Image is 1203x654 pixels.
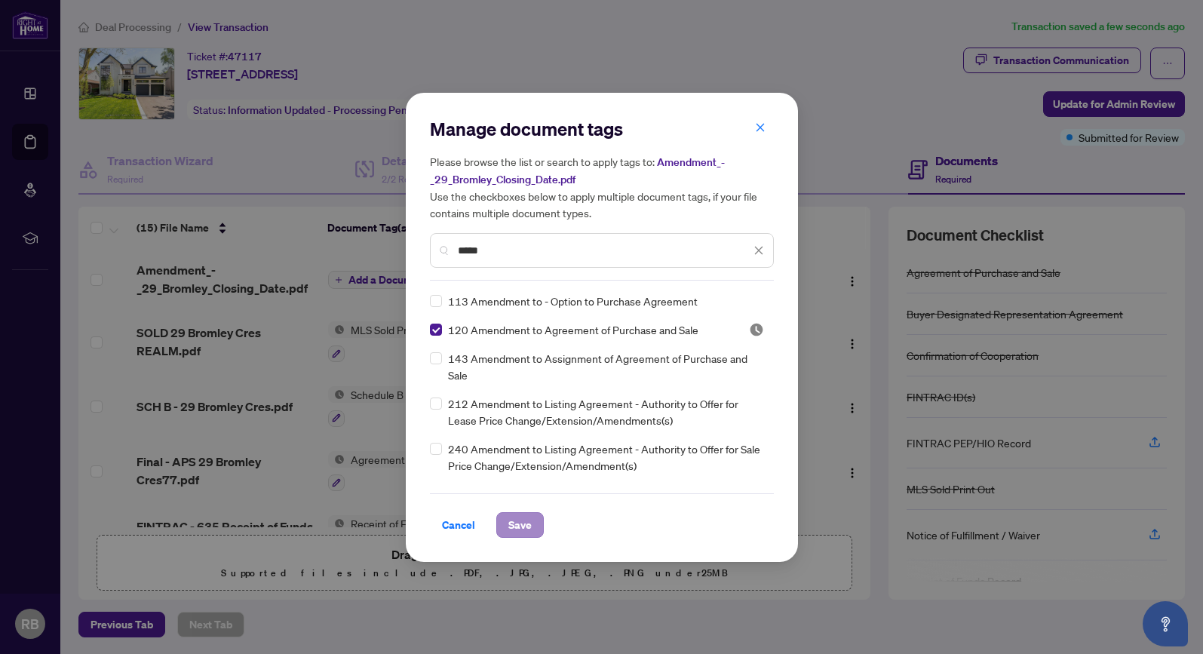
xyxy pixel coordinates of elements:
[508,513,532,537] span: Save
[496,512,544,538] button: Save
[448,395,765,428] span: 212 Amendment to Listing Agreement - Authority to Offer for Lease Price Change/Extension/Amendmen...
[1143,601,1188,646] button: Open asap
[749,322,764,337] img: status
[430,155,725,186] span: Amendment_-_29_Bromley_Closing_Date.pdf
[749,322,764,337] span: Pending Review
[430,153,774,221] h5: Please browse the list or search to apply tags to: Use the checkboxes below to apply multiple doc...
[755,122,766,133] span: close
[448,441,765,474] span: 240 Amendment to Listing Agreement - Authority to Offer for Sale Price Change/Extension/Amendment(s)
[448,350,765,383] span: 143 Amendment to Assignment of Agreement of Purchase and Sale
[430,512,487,538] button: Cancel
[448,293,698,309] span: 113 Amendment to - Option to Purchase Agreement
[448,321,698,338] span: 120 Amendment to Agreement of Purchase and Sale
[753,245,764,256] span: close
[442,513,475,537] span: Cancel
[430,117,774,141] h2: Manage document tags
